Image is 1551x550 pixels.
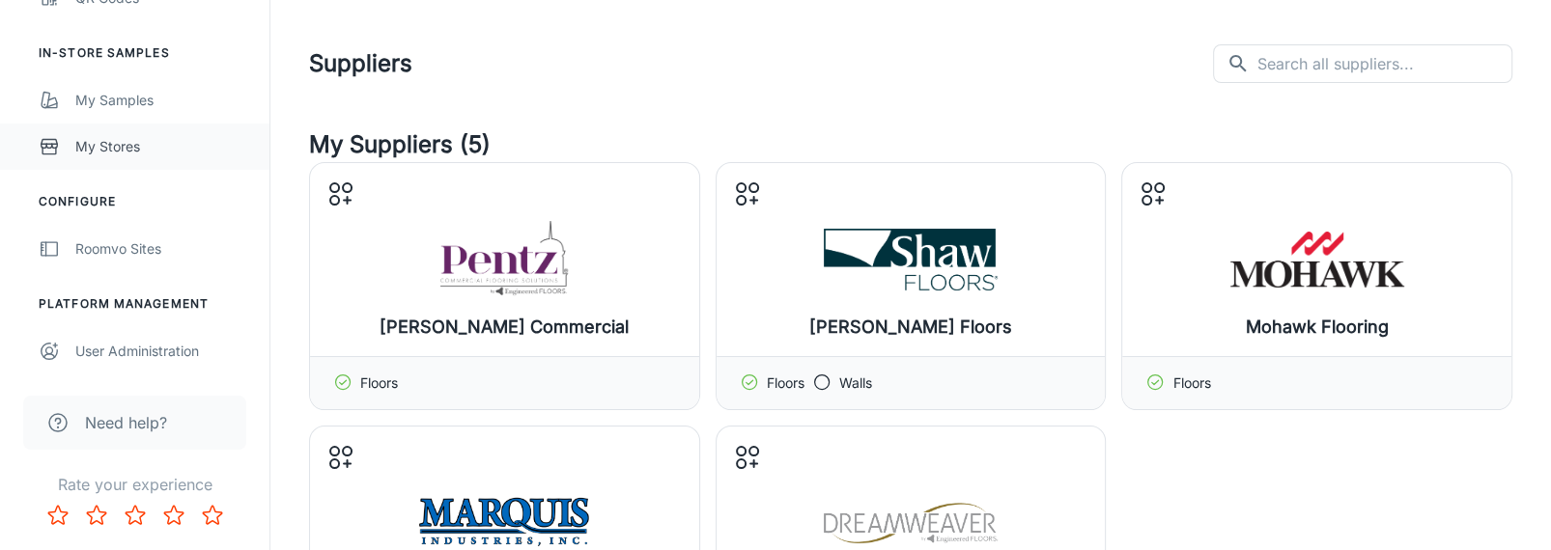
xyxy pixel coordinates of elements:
[77,496,116,535] button: Rate 2 star
[309,46,412,81] h1: Suppliers
[1257,44,1512,83] input: Search all suppliers...
[15,473,254,496] p: Rate your experience
[155,496,193,535] button: Rate 4 star
[75,136,250,157] div: My Stores
[85,411,167,434] span: Need help?
[75,90,250,111] div: My Samples
[193,496,232,535] button: Rate 5 star
[116,496,155,535] button: Rate 3 star
[75,238,250,260] div: Roomvo Sites
[839,372,872,394] p: Walls
[309,127,1512,162] h4: My Suppliers (5)
[1172,372,1210,394] p: Floors
[75,341,250,362] div: User Administration
[767,372,804,394] p: Floors
[39,496,77,535] button: Rate 1 star
[360,372,398,394] p: Floors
